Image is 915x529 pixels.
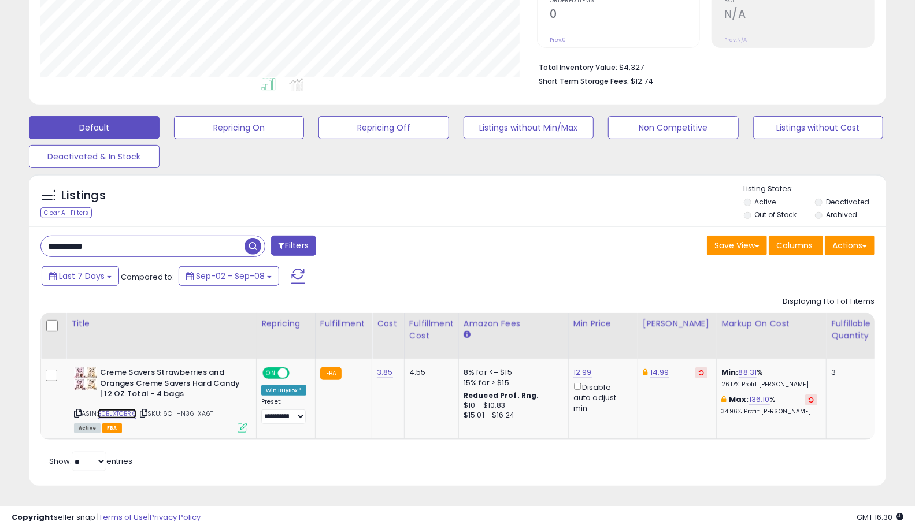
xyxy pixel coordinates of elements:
[739,367,757,378] a: 88.31
[783,296,875,307] div: Displaying 1 to 1 of 1 items
[377,318,399,330] div: Cost
[724,36,747,43] small: Prev: N/A
[550,8,699,23] h2: 0
[753,116,884,139] button: Listings without Cost
[707,236,767,255] button: Save View
[721,367,739,378] b: Min:
[12,512,54,523] strong: Copyright
[29,116,160,139] button: Default
[573,367,592,378] a: 12.99
[42,266,119,286] button: Last 7 Days
[99,512,148,523] a: Terms of Use
[769,236,823,255] button: Columns
[320,367,342,380] small: FBA
[138,409,213,418] span: | SKU: 6C-HN36-XA6T
[631,76,653,87] span: $12.74
[744,184,886,195] p: Listing States:
[721,367,817,389] div: %
[573,381,629,413] div: Disable auto adjust min
[29,145,160,168] button: Deactivated & In Stock
[40,207,92,218] div: Clear All Filters
[318,116,449,139] button: Repricing Off
[409,367,450,378] div: 4.55
[464,367,560,378] div: 8% for <= $15
[464,330,471,340] small: Amazon Fees.
[539,62,617,72] b: Total Inventory Value:
[539,59,866,73] li: $4,327
[271,236,316,256] button: Filters
[573,318,633,330] div: Min Price
[74,367,97,390] img: 51qogiq3mfL._SL40_.jpg
[831,367,867,378] div: 3
[179,266,279,286] button: Sep-02 - Sep-08
[721,394,817,416] div: %
[196,270,265,282] span: Sep-02 - Sep-08
[650,367,669,378] a: 14.99
[464,318,564,330] div: Amazon Fees
[729,394,749,405] b: Max:
[74,423,101,433] span: All listings currently available for purchase on Amazon
[721,408,817,416] p: 34.96% Profit [PERSON_NAME]
[550,36,566,43] small: Prev: 0
[724,8,874,23] h2: N/A
[776,240,813,251] span: Columns
[825,236,875,255] button: Actions
[755,210,797,219] label: Out of Stock
[464,390,539,400] b: Reduced Prof. Rng.
[717,313,827,359] th: The percentage added to the cost of goods (COGS) that forms the calculator for Min & Max prices.
[749,394,770,405] a: 136.10
[49,456,132,467] span: Show: entries
[59,270,105,282] span: Last 7 Days
[264,368,278,378] span: ON
[261,385,306,396] div: Win BuyBox *
[150,512,201,523] a: Privacy Policy
[261,398,306,424] div: Preset:
[261,318,310,330] div: Repricing
[174,116,305,139] button: Repricing On
[464,411,560,420] div: $15.01 - $16.24
[643,318,712,330] div: [PERSON_NAME]
[539,76,629,86] b: Short Term Storage Fees:
[608,116,739,139] button: Non Competitive
[857,512,903,523] span: 2025-09-16 16:30 GMT
[831,318,871,342] div: Fulfillable Quantity
[721,318,821,330] div: Markup on Cost
[100,367,240,403] b: Creme Savers Strawberries and Oranges Creme Savers Hard Candy | 12 OZ Total - 4 bags
[74,367,247,431] div: ASIN:
[71,318,251,330] div: Title
[98,409,136,419] a: B0BJXTCBR6
[61,188,106,204] h5: Listings
[755,197,776,207] label: Active
[721,381,817,389] p: 26.17% Profit [PERSON_NAME]
[12,512,201,523] div: seller snap | |
[409,318,454,342] div: Fulfillment Cost
[320,318,367,330] div: Fulfillment
[826,210,857,219] label: Archived
[464,378,560,388] div: 15% for > $15
[121,271,174,282] span: Compared to:
[826,197,869,207] label: Deactivated
[377,367,393,378] a: 3.85
[464,116,594,139] button: Listings without Min/Max
[288,368,306,378] span: OFF
[464,401,560,411] div: $10 - $10.83
[102,423,122,433] span: FBA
